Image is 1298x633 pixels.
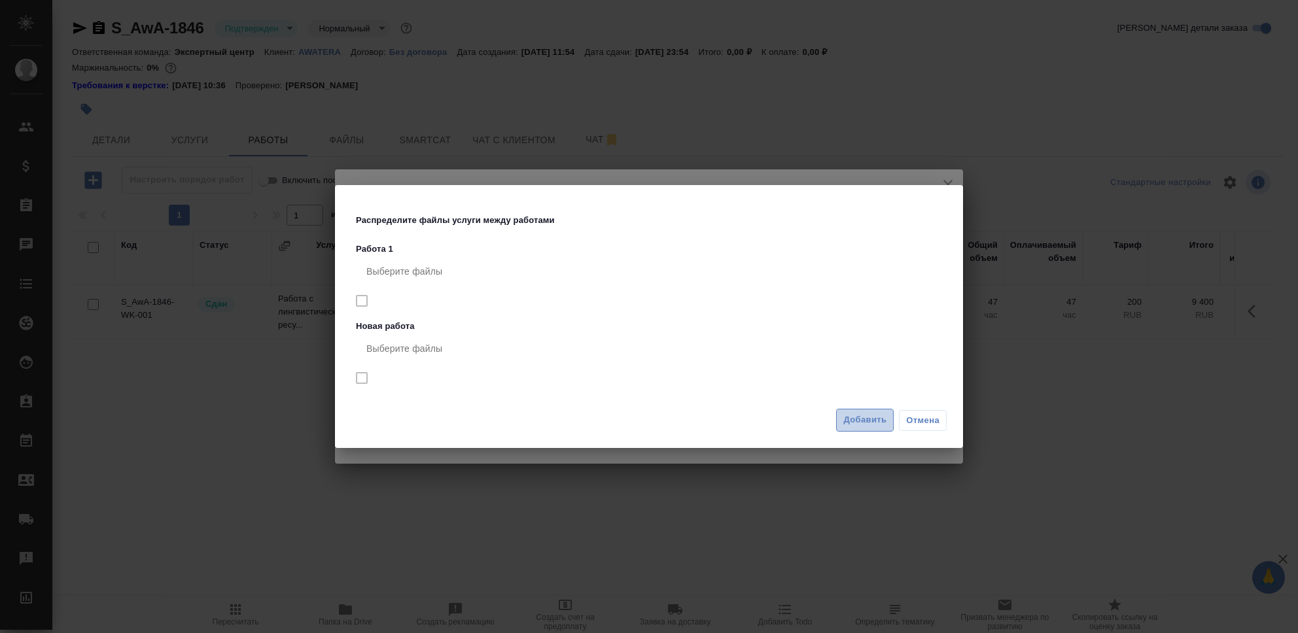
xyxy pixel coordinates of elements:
span: Отмена [906,414,939,427]
p: Новая работа [356,320,947,333]
button: Добавить [836,409,894,432]
div: Выберите файлы [356,256,947,287]
p: Распределите файлы услуги между работами [356,214,561,227]
button: Отмена [899,410,947,431]
div: Выберите файлы [356,333,947,364]
p: Работа 1 [356,243,947,256]
span: Добавить [843,413,886,428]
